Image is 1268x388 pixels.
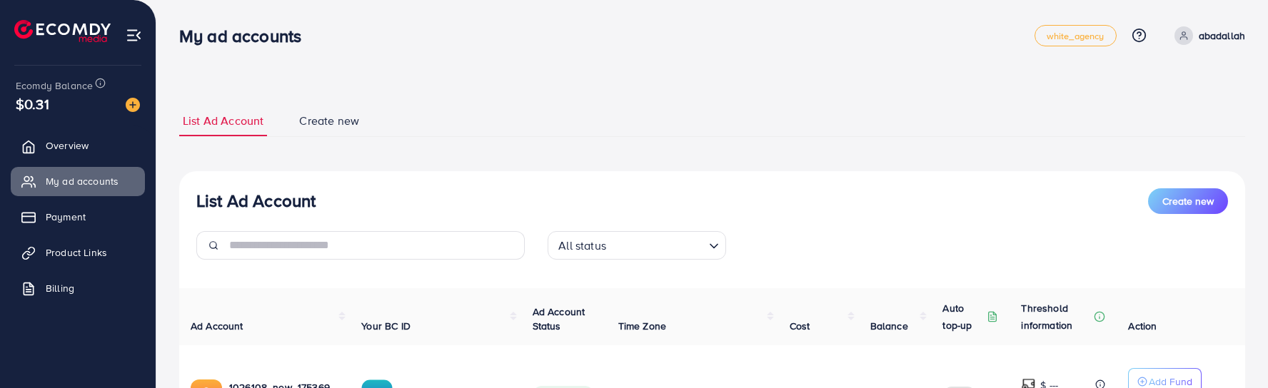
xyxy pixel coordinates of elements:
[46,281,74,295] span: Billing
[1148,188,1228,214] button: Create new
[1047,31,1105,41] span: white_agency
[46,138,89,153] span: Overview
[1169,26,1245,45] a: abadallah
[16,93,49,114] span: $0.31
[11,203,145,231] a: Payment
[533,305,585,333] span: Ad Account Status
[191,319,243,333] span: Ad Account
[16,78,93,93] span: Ecomdy Balance
[555,235,609,256] span: All status
[1162,194,1214,208] span: Create new
[942,300,984,334] p: Auto top-up
[610,233,703,256] input: Search for option
[11,238,145,267] a: Product Links
[11,167,145,195] a: My ad accounts
[14,20,111,42] img: logo
[126,27,142,44] img: menu
[1035,25,1117,46] a: white_agency
[870,319,908,333] span: Balance
[46,245,107,260] span: Product Links
[11,274,145,302] a: Billing
[46,174,119,188] span: My ad accounts
[790,319,810,333] span: Cost
[361,319,411,333] span: Your BC ID
[1128,319,1157,333] span: Action
[46,210,86,224] span: Payment
[11,131,145,160] a: Overview
[1021,300,1091,334] p: Threshold information
[299,113,359,129] span: Create new
[618,319,666,333] span: Time Zone
[183,113,263,129] span: List Ad Account
[126,98,140,112] img: image
[548,231,726,260] div: Search for option
[1199,27,1245,44] p: abadallah
[179,26,313,46] h3: My ad accounts
[196,190,316,211] h3: List Ad Account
